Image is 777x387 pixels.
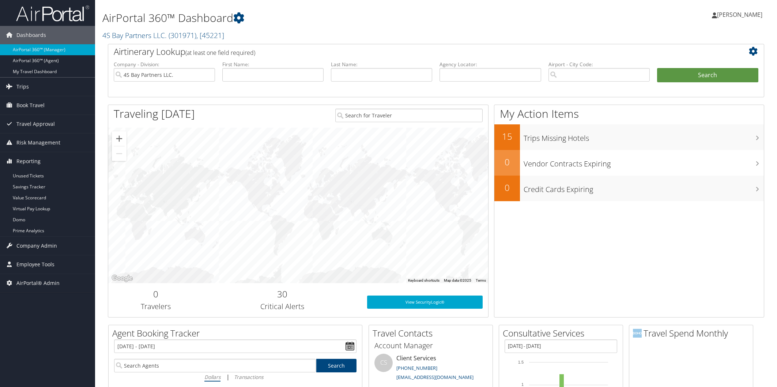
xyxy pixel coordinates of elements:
h2: Airtinerary Lookup [114,45,704,58]
tspan: 1 [521,382,524,387]
button: Keyboard shortcuts [408,278,440,283]
a: 15Trips Missing Hotels [494,124,764,150]
span: , [ 45221 ] [196,30,224,40]
a: [PERSON_NAME] [712,4,770,26]
h2: Travel Spend Monthly [633,327,753,339]
input: Search Agents [114,359,316,372]
span: AirPortal® Admin [16,274,60,292]
span: ( 301971 ) [169,30,196,40]
label: Company - Division: [114,61,215,68]
h2: 0 [494,181,520,194]
span: Dashboards [16,26,46,44]
h3: Critical Alerts [209,301,356,312]
span: [PERSON_NAME] [717,11,762,19]
h2: 30 [209,288,356,300]
h3: Vendor Contracts Expiring [524,155,764,169]
h1: AirPortal 360™ Dashboard [102,10,547,26]
img: airportal-logo.png [16,5,89,22]
button: Zoom out [112,146,127,161]
img: domo-logo.png [633,329,642,338]
a: 4S Bay Partners LLC. [102,30,224,40]
span: Book Travel [16,96,45,114]
h3: Account Manager [374,341,487,351]
a: [EMAIL_ADDRESS][DOMAIN_NAME] [396,374,474,380]
h2: 15 [494,130,520,143]
label: Airport - City Code: [548,61,650,68]
div: CS [374,354,393,372]
span: Company Admin [16,237,57,255]
h2: 0 [494,156,520,168]
a: [PHONE_NUMBER] [396,365,437,371]
span: Risk Management [16,134,60,152]
h2: 0 [114,288,198,300]
label: Last Name: [331,61,432,68]
div: | [114,372,357,382]
a: Open this area in Google Maps (opens a new window) [110,274,134,283]
i: Transactions [234,373,263,380]
label: Agency Locator: [440,61,541,68]
h3: Trips Missing Hotels [524,129,764,143]
span: Trips [16,78,29,96]
span: Reporting [16,152,41,170]
h2: Travel Contacts [373,327,493,339]
tspan: 1.5 [518,360,524,364]
h1: My Action Items [494,106,764,121]
a: 0Credit Cards Expiring [494,176,764,201]
button: Search [657,68,758,83]
h1: Traveling [DATE] [114,106,195,121]
span: Travel Approval [16,115,55,133]
h2: Agent Booking Tracker [112,327,362,339]
span: Employee Tools [16,255,54,274]
button: Zoom in [112,131,127,146]
input: Search for Traveler [335,109,483,122]
a: Search [316,359,357,372]
h3: Credit Cards Expiring [524,181,764,195]
h2: Consultative Services [503,327,623,339]
a: View SecurityLogic® [367,296,483,309]
span: Map data ©2025 [444,278,471,282]
h3: Travelers [114,301,198,312]
label: First Name: [222,61,324,68]
span: (at least one field required) [185,49,255,57]
li: Client Services [371,354,491,384]
img: Google [110,274,134,283]
a: Terms (opens in new tab) [476,278,486,282]
a: 0Vendor Contracts Expiring [494,150,764,176]
i: Dollars [204,373,220,380]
